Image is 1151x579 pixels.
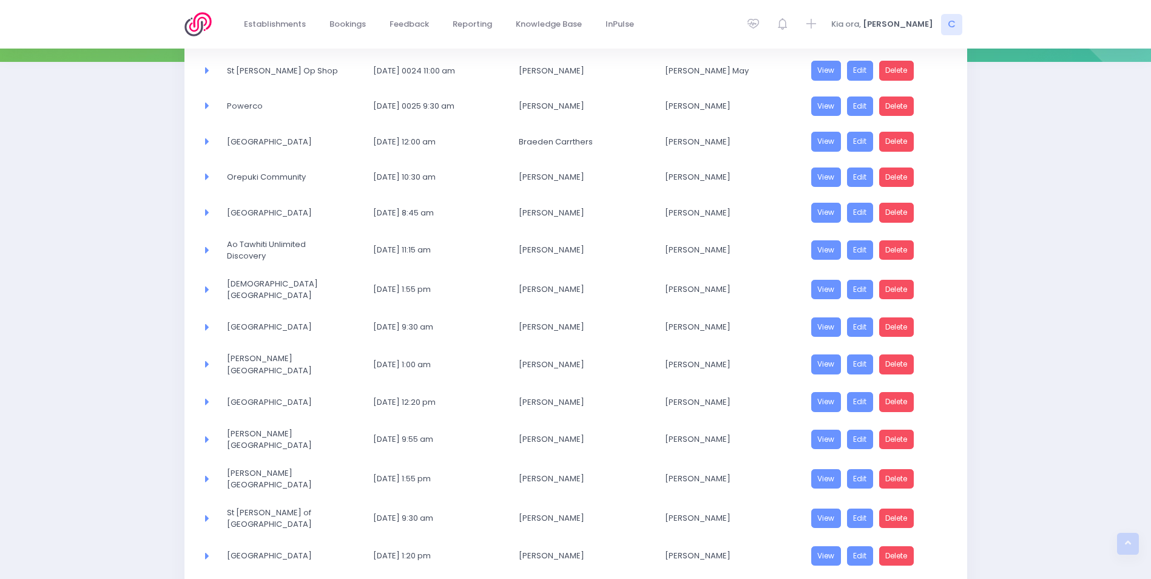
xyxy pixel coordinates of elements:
span: [PERSON_NAME] [519,359,632,371]
span: Orepuki Community [227,171,340,183]
td: <a href="https://3sfl.stjis.org.nz/booking/1b6ec19c-42d1-4367-9f15-675c3dbbd58d" class="btn btn-p... [803,538,950,574]
a: Delete [879,546,914,566]
a: View [811,469,842,489]
span: Establishments [244,18,306,30]
td: Powerco [219,89,365,124]
td: Rebecca Brook [657,499,803,538]
span: [PERSON_NAME] May [665,65,778,77]
td: Amy Christie [511,420,657,459]
span: Knowledge Base [516,18,582,30]
td: Marian College [219,459,365,499]
td: 11 December 0024 11:00 am [365,53,511,89]
a: Edit [847,392,874,412]
a: Delete [879,168,914,188]
span: [PERSON_NAME] [519,65,632,77]
td: 20 May 2019 9:30 am [365,310,511,345]
td: <a href="https://3sfl.stjis.org.nz/booking/ffd9393f-a6be-4192-94f2-8b24f01c9ee1" class="btn btn-p... [803,384,950,420]
span: Powerco [227,100,340,112]
td: 24 July 2019 1:55 pm [365,459,511,499]
span: Ao Tawhiti Unlimited Discovery [227,239,340,262]
td: <a href="https://3sfl.stjis.org.nz/booking/bc44c2ff-18d8-4f2c-9ee0-47874fcda551" class="btn btn-p... [803,345,950,384]
td: 24 February 0025 9:30 am [365,89,511,124]
a: Delete [879,280,914,300]
a: View [811,430,842,450]
td: Rebecca Brook [657,345,803,384]
a: Delete [879,203,914,223]
span: [PERSON_NAME] [519,100,632,112]
span: [PERSON_NAME] [519,283,632,296]
span: Bookings [329,18,366,30]
a: View [811,96,842,117]
td: Nicola Delaney [511,345,657,384]
td: <a href="https://3sfl.stjis.org.nz/booking/1b882dd1-f32b-42f4-91c7-627bd2290f15" class="btn btn-p... [803,160,950,195]
td: 27 August 2019 1:20 pm [365,538,511,574]
a: View [811,61,842,81]
td: Rebecca Brook [657,538,803,574]
td: <a href="https://3sfl.stjis.org.nz/booking/a553192a-b94b-40bd-93ab-e5b93afe22a3" class="btn btn-p... [803,499,950,538]
td: Kay Hayes [511,231,657,270]
a: Edit [847,354,874,374]
span: [DATE] 9:30 am [373,512,487,524]
a: Edit [847,96,874,117]
a: View [811,509,842,529]
a: Delete [879,61,914,81]
span: [DATE] 10:30 am [373,171,487,183]
span: [PERSON_NAME] [665,283,778,296]
a: Delete [879,240,914,260]
a: View [811,132,842,152]
span: [PERSON_NAME][GEOGRAPHIC_DATA] [227,428,340,452]
a: View [811,280,842,300]
td: 22 August 2019 9:30 am [365,499,511,538]
td: 25 March 2019 1:55 pm [365,270,511,310]
td: Reta Kritzinger [511,53,657,89]
span: [PERSON_NAME] [665,321,778,333]
span: [DATE] 0024 11:00 am [373,65,487,77]
a: Delete [879,96,914,117]
td: <a href="https://3sfl.stjis.org.nz/booking/9b3cdf61-5005-4b78-8e1b-02fb5511e50f" class="btn btn-p... [803,89,950,124]
span: [GEOGRAPHIC_DATA] [227,396,340,408]
td: Rebecca Brook [657,384,803,420]
td: <a href="https://3sfl.stjis.org.nz/booking/64b50efa-2f59-4ebb-90bb-33b6e03ea242" class="btn btn-p... [803,195,950,231]
span: [GEOGRAPHIC_DATA] [227,136,340,148]
a: Edit [847,546,874,566]
span: [GEOGRAPHIC_DATA] [227,550,340,562]
td: Catholic Cathedral College [219,270,365,310]
span: [PERSON_NAME] [665,473,778,485]
span: [PERSON_NAME] [665,359,778,371]
td: Vaughan Coy [657,89,803,124]
a: View [811,392,842,412]
td: Rebecca Brook [657,270,803,310]
td: Tania Swann [511,538,657,574]
a: Edit [847,203,874,223]
span: [PERSON_NAME] [519,396,632,408]
span: [PERSON_NAME][GEOGRAPHIC_DATA] [227,353,340,376]
td: 21 January 2005 10:30 am [365,160,511,195]
a: Edit [847,61,874,81]
td: Carmel Barrett [511,160,657,195]
td: 27 May 2019 1:00 am [365,345,511,384]
td: 27 May 2019 12:20 pm [365,384,511,420]
span: [PERSON_NAME] [665,171,778,183]
span: [DATE] 12:20 pm [373,396,487,408]
td: 11 March 2019 8:45 am [365,195,511,231]
td: Teressa May [657,53,803,89]
span: [PERSON_NAME] [665,433,778,445]
td: Rebecca Brook [657,459,803,499]
span: [DATE] 9:30 am [373,321,487,333]
a: View [811,240,842,260]
td: Lynette wilson [511,89,657,124]
a: View [811,203,842,223]
td: <a href="https://3sfl.stjis.org.nz/booking/333c4ba8-21f7-4367-a489-d480928437cf" class="btn btn-p... [803,459,950,499]
td: Felicia McCrone [657,420,803,459]
span: [DATE] 1:00 am [373,359,487,371]
td: Cassandra Troman [657,195,803,231]
a: Delete [879,392,914,412]
span: [PERSON_NAME] [665,396,778,408]
span: InPulse [606,18,634,30]
span: [PERSON_NAME] [665,100,778,112]
a: View [811,546,842,566]
td: Sarah Southen [511,459,657,499]
td: <a href="https://3sfl.stjis.org.nz/booking/75b8f029-6360-4ff2-963f-1e66a3439f14" class="btn btn-p... [803,310,950,345]
span: [PERSON_NAME] [519,244,632,256]
span: [DATE] 1:20 pm [373,550,487,562]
